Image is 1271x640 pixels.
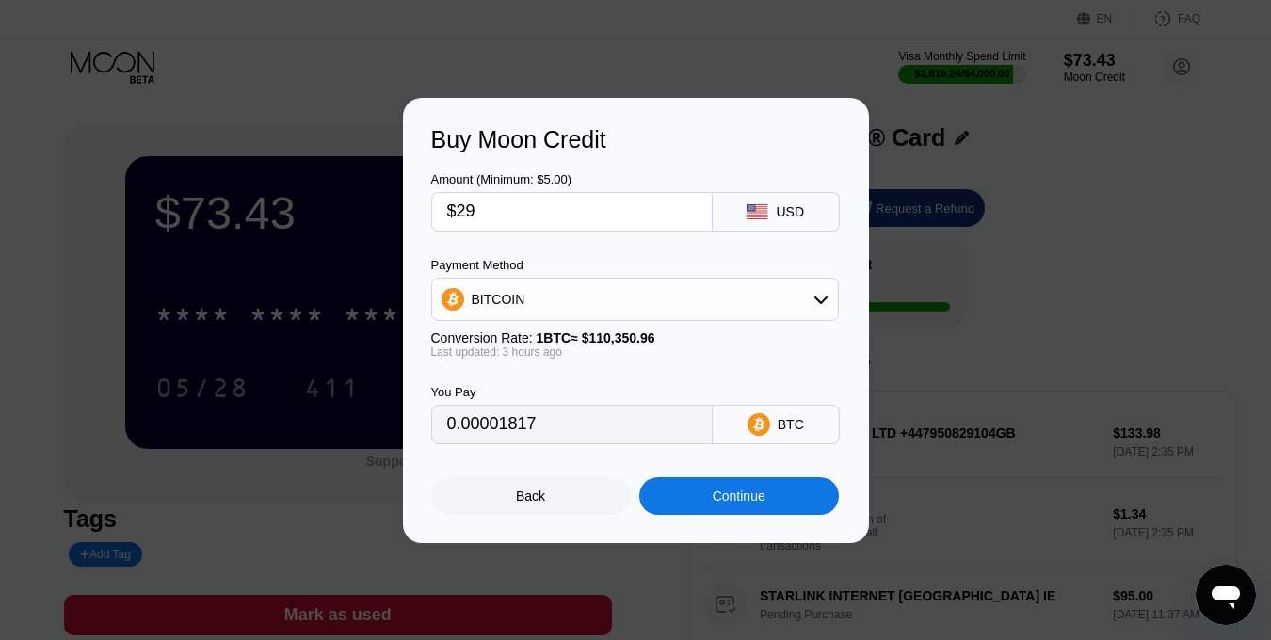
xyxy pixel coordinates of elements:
[447,193,697,231] input: $0.00
[639,477,839,515] div: Continue
[432,280,838,318] div: BITCOIN
[778,417,804,432] div: BTC
[472,292,525,307] div: BITCOIN
[713,488,765,504] div: Continue
[776,204,804,219] div: USD
[1196,565,1256,625] iframe: Button to launch messaging window
[431,126,841,153] div: Buy Moon Credit
[431,258,839,272] div: Payment Method
[431,172,713,186] div: Amount (Minimum: $5.00)
[431,477,631,515] div: Back
[431,330,839,345] div: Conversion Rate:
[431,345,839,359] div: Last updated: 3 hours ago
[516,488,545,504] div: Back
[537,330,655,345] span: 1 BTC ≈ $110,350.96
[431,385,713,399] div: You Pay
